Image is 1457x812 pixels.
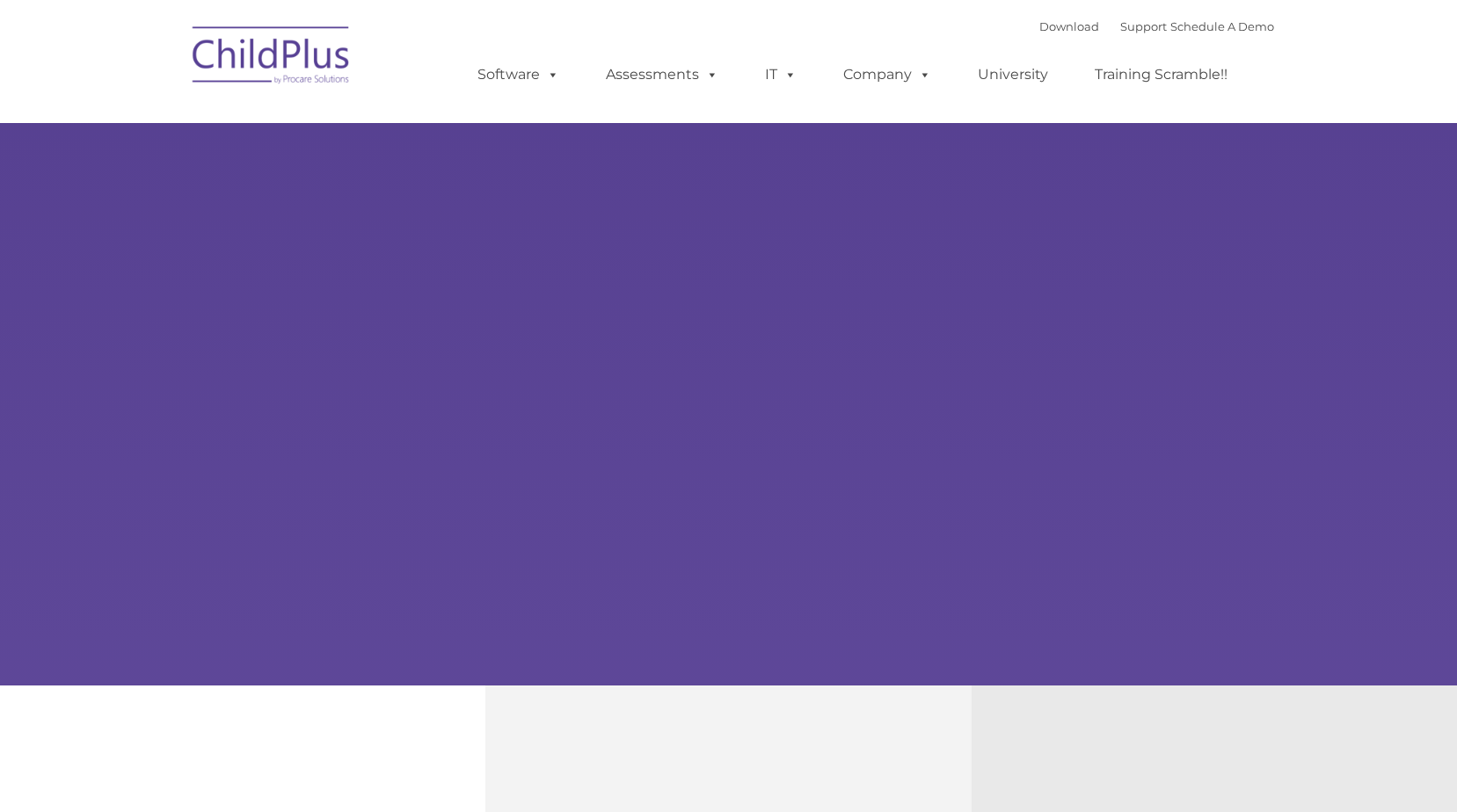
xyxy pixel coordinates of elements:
[1039,19,1274,33] font: |
[826,57,949,92] a: Company
[960,57,1066,92] a: University
[1170,19,1274,33] a: Schedule A Demo
[1077,57,1245,92] a: Training Scramble!!
[588,57,736,92] a: Assessments
[460,57,577,92] a: Software
[747,57,814,92] a: IT
[184,14,360,102] img: ChildPlus by Procare Solutions
[1039,19,1099,33] a: Download
[1120,19,1167,33] a: Support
